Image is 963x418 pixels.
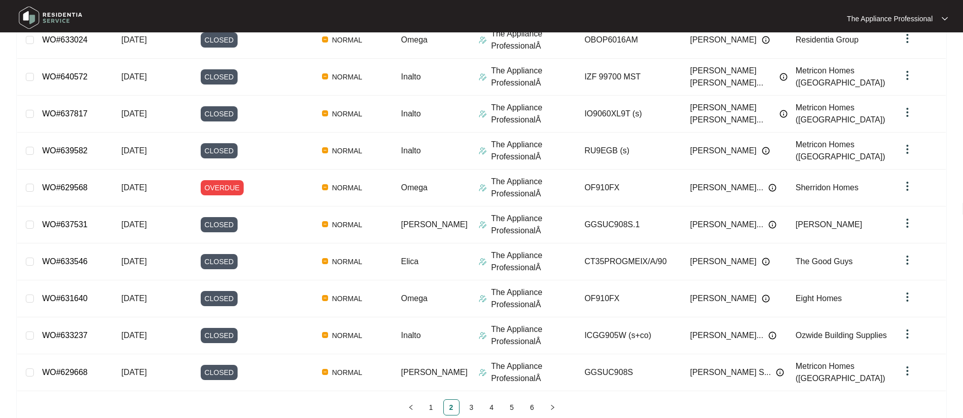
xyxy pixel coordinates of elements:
[42,220,87,229] a: WO#637531
[690,256,757,268] span: [PERSON_NAME]
[201,143,238,158] span: CLOSED
[484,399,500,415] li: 4
[479,184,487,192] img: Assigner Icon
[491,102,576,126] p: The Appliance ProfessionalÂ
[796,257,853,266] span: The Good Guys
[444,400,459,415] a: 2
[401,146,421,155] span: Inalto
[690,145,757,157] span: [PERSON_NAME]
[491,249,576,274] p: The Appliance ProfessionalÂ
[796,35,859,44] span: Residentia Group
[491,286,576,311] p: The Appliance ProfessionalÂ
[762,295,770,303] img: Info icon
[328,145,366,157] span: NORMAL
[690,329,763,342] span: [PERSON_NAME]...
[796,331,887,340] span: Ozwide Building Supplies
[690,292,757,305] span: [PERSON_NAME]
[796,140,885,161] span: Metricon Homes ([GEOGRAPHIC_DATA])
[42,146,87,155] a: WO#639582
[328,292,366,305] span: NORMAL
[690,102,774,126] span: [PERSON_NAME] [PERSON_NAME]...
[328,71,366,83] span: NORMAL
[901,291,913,303] img: dropdown arrow
[576,280,682,317] td: OF910FX
[690,34,757,46] span: [PERSON_NAME]
[322,147,328,153] img: Vercel Logo
[42,72,87,81] a: WO#640572
[524,399,540,415] li: 6
[121,183,147,192] span: [DATE]
[121,109,147,118] span: [DATE]
[576,96,682,133] td: IO9060XL9T (s)
[201,32,238,48] span: CLOSED
[443,399,460,415] li: 2
[322,184,328,190] img: Vercel Logo
[121,294,147,303] span: [DATE]
[762,258,770,266] img: Info icon
[401,220,468,229] span: [PERSON_NAME]
[901,143,913,155] img: dropdown arrow
[401,257,419,266] span: Elica
[525,400,540,415] a: 6
[901,69,913,81] img: dropdown arrow
[690,219,763,231] span: [PERSON_NAME]...
[401,368,468,377] span: [PERSON_NAME]
[42,331,87,340] a: WO#633237
[401,35,427,44] span: Omega
[401,294,427,303] span: Omega
[901,217,913,229] img: dropdown arrow
[201,291,238,306] span: CLOSED
[901,328,913,340] img: dropdown arrow
[328,219,366,231] span: NORMAL
[776,368,784,377] img: Info icon
[504,399,520,415] li: 5
[847,14,933,24] p: The Appliance Professional
[464,399,480,415] li: 3
[201,217,238,232] span: CLOSED
[42,257,87,266] a: WO#633546
[779,110,788,118] img: Info icon
[901,180,913,192] img: dropdown arrow
[544,399,561,415] button: right
[576,59,682,96] td: IZF 99700 MST
[576,22,682,59] td: OBOP6016AM
[901,106,913,118] img: dropdown arrow
[42,109,87,118] a: WO#637817
[423,399,439,415] li: 1
[322,36,328,43] img: Vercel Logo
[328,256,366,268] span: NORMAL
[796,220,862,229] span: [PERSON_NAME]
[121,35,147,44] span: [DATE]
[796,103,885,124] span: Metricon Homes ([GEOGRAPHIC_DATA])
[901,365,913,377] img: dropdown arrow
[479,258,487,266] img: Assigner Icon
[479,73,487,81] img: Assigner Icon
[322,332,328,338] img: Vercel Logo
[491,213,576,237] p: The Appliance ProfessionalÂ
[328,182,366,194] span: NORMAL
[576,243,682,280] td: CT35PROGMEIX/A/90
[322,110,328,116] img: Vercel Logo
[403,399,419,415] button: left
[479,331,487,340] img: Assigner Icon
[322,221,328,227] img: Vercel Logo
[901,32,913,45] img: dropdown arrow
[576,354,682,391] td: GGSUC908S
[322,258,328,264] img: Vercel Logo
[401,331,421,340] span: Inalto
[201,254,238,269] span: CLOSED
[491,323,576,348] p: The Appliance ProfessionalÂ
[322,73,328,79] img: Vercel Logo
[796,294,842,303] span: Eight Homes
[464,400,479,415] a: 3
[901,254,913,266] img: dropdown arrow
[491,176,576,200] p: The Appliance ProfessionalÂ
[576,206,682,243] td: GGSUC908S.1
[768,221,776,229] img: Info icon
[690,366,771,379] span: [PERSON_NAME] S...
[479,221,487,229] img: Assigner Icon
[121,368,147,377] span: [DATE]
[42,183,87,192] a: WO#629568
[201,106,238,121] span: CLOSED
[762,36,770,44] img: Info icon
